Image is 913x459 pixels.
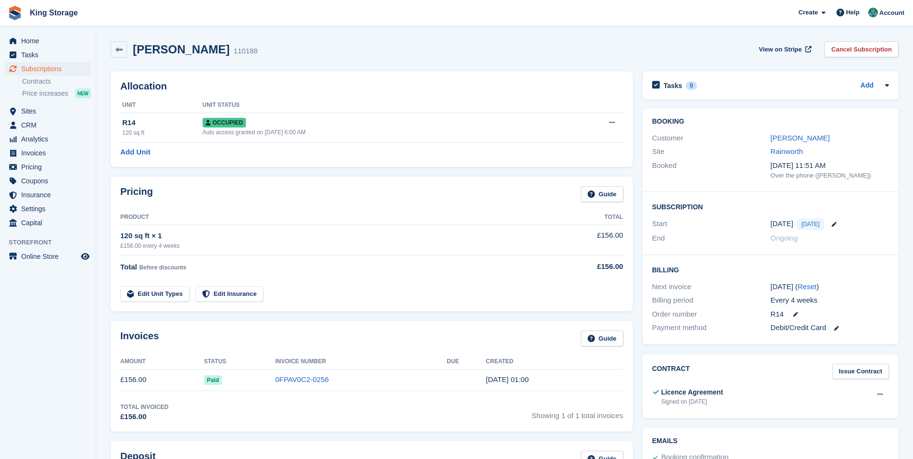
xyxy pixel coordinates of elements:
th: Amount [120,354,204,370]
span: Online Store [21,250,79,263]
a: menu [5,34,91,48]
a: [PERSON_NAME] [771,134,830,142]
span: CRM [21,118,79,132]
span: Before discounts [139,264,186,271]
a: menu [5,62,91,76]
a: menu [5,132,91,146]
span: Help [846,8,860,17]
a: menu [5,216,91,229]
a: menu [5,188,91,202]
span: Paid [204,375,222,385]
span: Invoices [21,146,79,160]
th: Invoice Number [275,354,447,370]
div: [DATE] 11:51 AM [771,160,889,171]
h2: Invoices [120,331,159,346]
div: Site [652,146,771,157]
h2: Tasks [664,81,682,90]
a: Rainworth [771,147,803,155]
span: Storefront [9,238,96,247]
img: stora-icon-8386f47178a22dfd0bd8f6a31ec36ba5ce8667c1dd55bd0f319d3a0aa187defe.svg [8,6,22,20]
span: Analytics [21,132,79,146]
a: Edit Unit Types [120,286,190,302]
a: Issue Contract [832,364,889,380]
div: £156.00 [120,411,168,422]
time: 2025-09-26 00:00:00 UTC [771,218,793,229]
div: 0 [686,81,697,90]
h2: Contract [652,364,690,380]
span: Insurance [21,188,79,202]
a: Add Unit [120,147,150,158]
a: Reset [797,282,816,291]
a: menu [5,118,91,132]
span: Subscriptions [21,62,79,76]
div: Every 4 weeks [771,295,889,306]
a: menu [5,250,91,263]
span: Account [879,8,904,18]
div: Licence Agreement [661,387,723,397]
span: Capital [21,216,79,229]
div: Customer [652,133,771,144]
span: Sites [21,104,79,118]
a: Cancel Subscription [824,41,899,57]
a: Contracts [22,77,91,86]
h2: Allocation [120,81,623,92]
a: menu [5,104,91,118]
span: Tasks [21,48,79,62]
a: Add [861,80,874,91]
div: 120 sq ft [122,128,203,137]
span: Coupons [21,174,79,188]
th: Total [545,210,623,225]
span: Ongoing [771,234,798,242]
a: 0FPAV0C2-0256 [275,375,329,383]
th: Unit [120,98,203,113]
div: Auto access granted on [DATE] 6:00 AM [203,128,554,137]
span: [DATE] [797,218,824,230]
span: Occupied [203,118,246,127]
a: Guide [581,331,623,346]
span: View on Stripe [759,45,802,54]
div: £156.00 [545,261,623,272]
time: 2025-09-26 00:00:39 UTC [486,375,529,383]
div: 110188 [233,46,257,57]
div: Booked [652,160,771,180]
a: menu [5,48,91,62]
a: Edit Insurance [195,286,264,302]
td: £156.00 [120,369,204,391]
div: [DATE] ( ) [771,281,889,293]
div: 120 sq ft × 1 [120,230,545,242]
a: menu [5,174,91,188]
span: Pricing [21,160,79,174]
a: Preview store [79,251,91,262]
td: £156.00 [545,225,623,255]
a: Price increases NEW [22,88,91,99]
th: Due [447,354,486,370]
h2: [PERSON_NAME] [133,43,230,56]
div: R14 [122,117,203,128]
div: Order number [652,309,771,320]
div: End [652,233,771,244]
span: Create [798,8,818,17]
div: Next invoice [652,281,771,293]
span: Price increases [22,89,68,98]
span: R14 [771,309,784,320]
h2: Subscription [652,202,889,211]
div: Total Invoiced [120,403,168,411]
th: Unit Status [203,98,554,113]
span: Settings [21,202,79,216]
div: Debit/Credit Card [771,322,889,333]
div: NEW [75,89,91,98]
span: Showing 1 of 1 total invoices [532,403,623,422]
h2: Billing [652,265,889,274]
div: Start [652,218,771,230]
a: menu [5,146,91,160]
span: Total [120,263,137,271]
a: View on Stripe [755,41,813,57]
img: John King [868,8,878,17]
a: menu [5,160,91,174]
h2: Emails [652,437,889,445]
a: Guide [581,186,623,202]
h2: Booking [652,118,889,126]
th: Status [204,354,275,370]
a: King Storage [26,5,82,21]
th: Created [486,354,623,370]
